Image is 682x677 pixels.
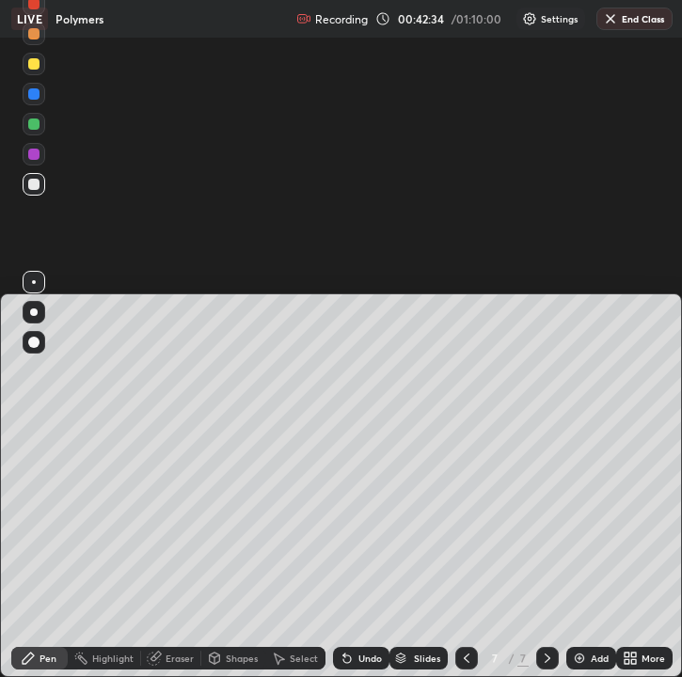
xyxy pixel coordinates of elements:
[290,653,318,663] div: Select
[17,11,42,26] p: LIVE
[642,653,665,663] div: More
[92,653,134,663] div: Highlight
[358,653,382,663] div: Undo
[508,653,514,664] div: /
[596,8,673,30] button: End Class
[315,12,368,26] p: Recording
[485,653,504,664] div: 7
[517,650,529,667] div: 7
[522,11,537,26] img: class-settings-icons
[572,651,587,666] img: add-slide-button
[40,653,56,663] div: Pen
[296,11,311,26] img: recording.375f2c34.svg
[603,11,618,26] img: end-class-cross
[541,14,578,24] p: Settings
[56,11,103,26] p: Polymers
[591,653,609,663] div: Add
[166,653,194,663] div: Eraser
[414,653,440,663] div: Slides
[226,653,258,663] div: Shapes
